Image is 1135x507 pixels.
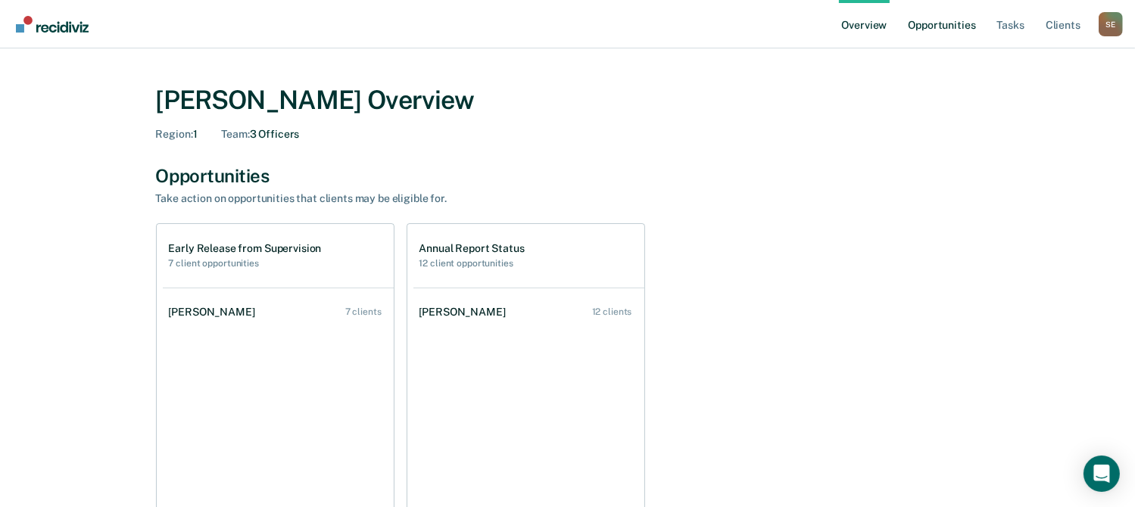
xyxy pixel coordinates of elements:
span: Region : [156,128,193,140]
a: [PERSON_NAME] 7 clients [163,291,394,334]
div: [PERSON_NAME] Overview [156,85,980,116]
div: Open Intercom Messenger [1084,456,1120,492]
span: Team : [221,128,249,140]
div: Take action on opportunities that clients may be eligible for. [156,192,686,205]
h1: Annual Report Status [419,242,525,255]
h2: 7 client opportunities [169,258,322,269]
img: Recidiviz [16,16,89,33]
button: Profile dropdown button [1099,12,1123,36]
div: 1 [156,128,198,141]
div: 12 clients [592,306,632,317]
div: [PERSON_NAME] [169,306,261,319]
div: 3 Officers [221,128,299,141]
div: [PERSON_NAME] [419,306,512,319]
div: S E [1099,12,1123,36]
div: Opportunities [156,165,980,187]
h1: Early Release from Supervision [169,242,322,255]
div: 7 clients [345,306,382,317]
h2: 12 client opportunities [419,258,525,269]
a: [PERSON_NAME] 12 clients [413,291,644,334]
